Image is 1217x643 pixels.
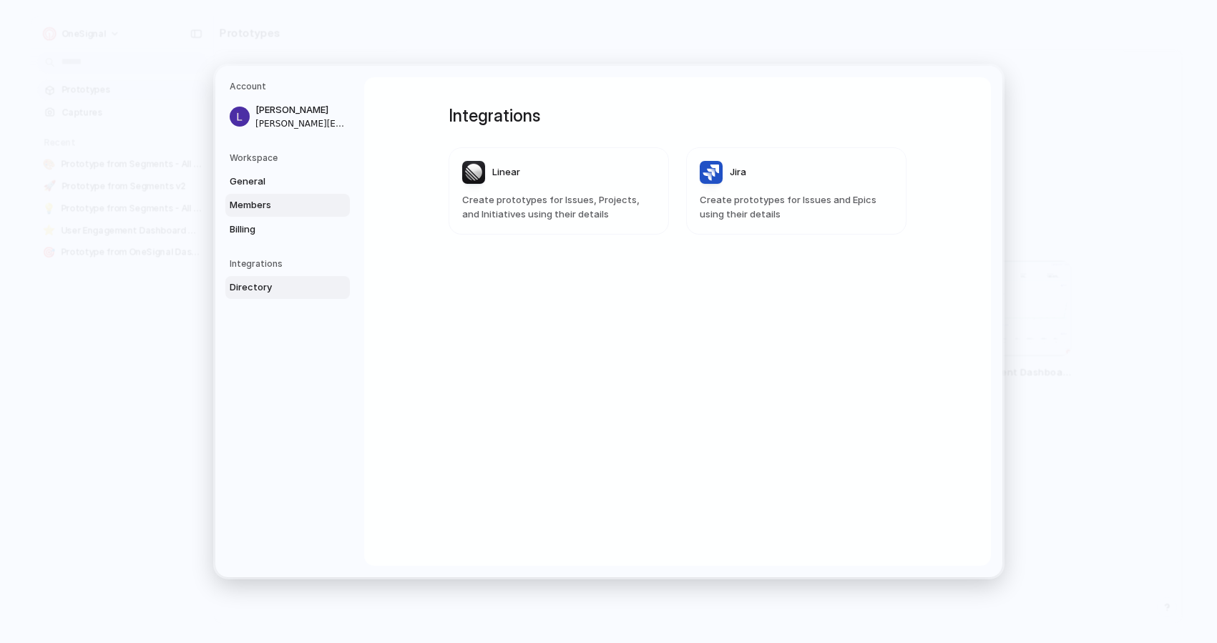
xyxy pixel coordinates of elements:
[492,165,520,180] span: Linear
[225,276,350,299] a: Directory
[462,193,655,221] span: Create prototypes for Issues, Projects, and Initiatives using their details
[225,218,350,241] a: Billing
[230,222,321,237] span: Billing
[230,280,321,295] span: Directory
[230,152,350,165] h5: Workspace
[255,103,347,117] span: [PERSON_NAME]
[225,170,350,193] a: General
[225,99,350,134] a: [PERSON_NAME][PERSON_NAME][EMAIL_ADDRESS][DOMAIN_NAME]
[230,257,350,270] h5: Integrations
[700,193,893,221] span: Create prototypes for Issues and Epics using their details
[730,165,746,180] span: Jira
[230,198,321,212] span: Members
[225,194,350,217] a: Members
[449,103,906,129] h1: Integrations
[230,175,321,189] span: General
[255,117,347,130] span: [PERSON_NAME][EMAIL_ADDRESS][DOMAIN_NAME]
[230,80,350,93] h5: Account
